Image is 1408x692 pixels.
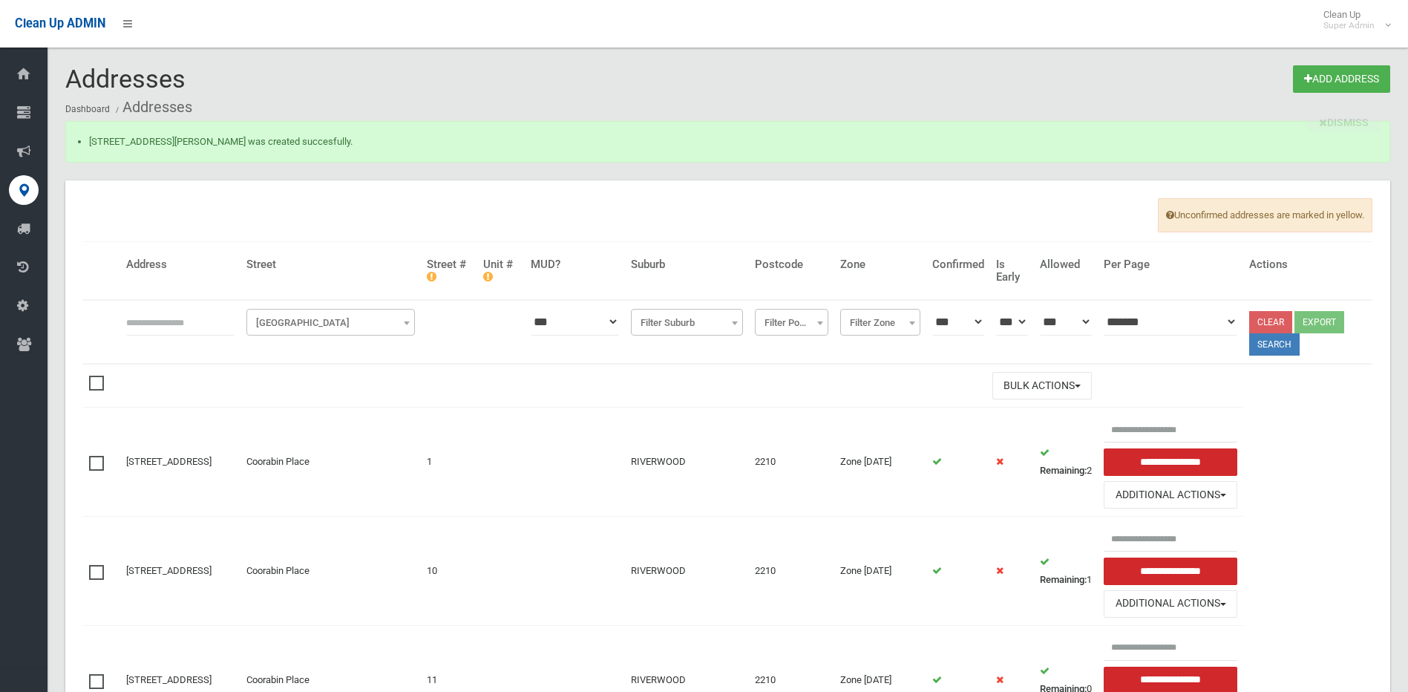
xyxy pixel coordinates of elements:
[631,258,743,271] h4: Suburb
[834,517,926,626] td: Zone [DATE]
[932,258,984,271] h4: Confirmed
[126,258,235,271] h4: Address
[1249,311,1292,333] a: Clear
[844,313,917,333] span: Filter Zone
[625,408,749,517] td: RIVERWOOD
[1323,20,1375,31] small: Super Admin
[112,94,192,121] li: Addresses
[1104,590,1237,618] button: Additional Actions
[65,64,186,94] span: Addresses
[250,313,411,333] span: Filter Street
[996,258,1028,283] h4: Is Early
[126,565,212,576] a: [STREET_ADDRESS]
[749,517,834,626] td: 2210
[15,16,105,30] span: Clean Up ADMIN
[1308,113,1380,131] a: close
[126,456,212,467] a: [STREET_ADDRESS]
[1104,481,1237,509] button: Additional Actions
[1293,65,1390,93] a: Add Address
[1034,517,1098,626] td: 1
[1316,9,1389,31] span: Clean Up
[1040,574,1087,585] strong: Remaining:
[421,408,478,517] td: 1
[635,313,739,333] span: Filter Suburb
[755,309,828,336] span: Filter Postcode
[759,313,825,333] span: Filter Postcode
[1158,198,1372,232] span: Unconfirmed addresses are marked in yellow.
[65,104,110,114] a: Dashboard
[1249,333,1300,356] button: Search
[246,258,415,271] h4: Street
[755,258,828,271] h4: Postcode
[240,517,421,626] td: Coorabin Place
[531,258,619,271] h4: MUD?
[421,517,478,626] td: 10
[427,258,472,283] h4: Street #
[483,258,519,283] h4: Unit #
[625,517,749,626] td: RIVERWOOD
[89,133,1363,151] li: [STREET_ADDRESS][PERSON_NAME] was created succesfully.
[749,408,834,517] td: 2210
[240,408,421,517] td: Coorabin Place
[992,372,1092,399] button: Bulk Actions
[840,258,920,271] h4: Zone
[834,408,926,517] td: Zone [DATE]
[1040,258,1092,271] h4: Allowed
[1249,258,1366,271] h4: Actions
[1034,408,1098,517] td: 2
[126,674,212,685] a: [STREET_ADDRESS]
[246,309,415,336] span: Filter Street
[840,309,920,336] span: Filter Zone
[1104,258,1237,271] h4: Per Page
[631,309,743,336] span: Filter Suburb
[1294,311,1344,333] button: Export
[1040,465,1087,476] strong: Remaining:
